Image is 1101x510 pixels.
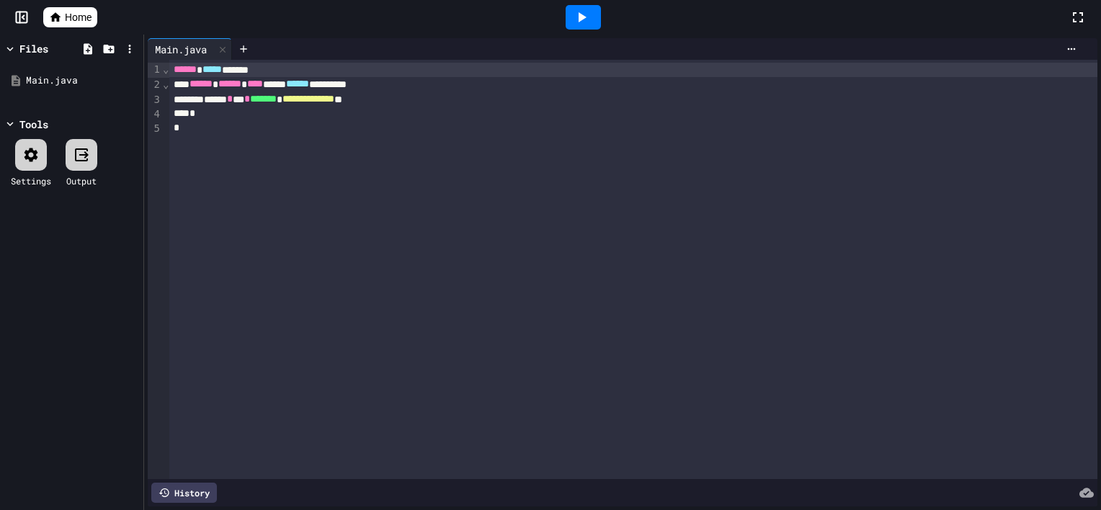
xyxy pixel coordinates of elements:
[148,93,162,108] div: 3
[19,117,48,132] div: Tools
[162,63,169,75] span: Fold line
[1040,452,1087,496] iframe: chat widget
[26,73,138,88] div: Main.java
[148,78,162,93] div: 2
[151,483,217,503] div: History
[148,38,232,60] div: Main.java
[148,63,162,78] div: 1
[148,42,214,57] div: Main.java
[65,10,92,24] span: Home
[43,7,97,27] a: Home
[148,107,162,122] div: 4
[148,122,162,136] div: 5
[981,390,1087,451] iframe: chat widget
[162,79,169,90] span: Fold line
[11,174,51,187] div: Settings
[19,41,48,56] div: Files
[66,174,97,187] div: Output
